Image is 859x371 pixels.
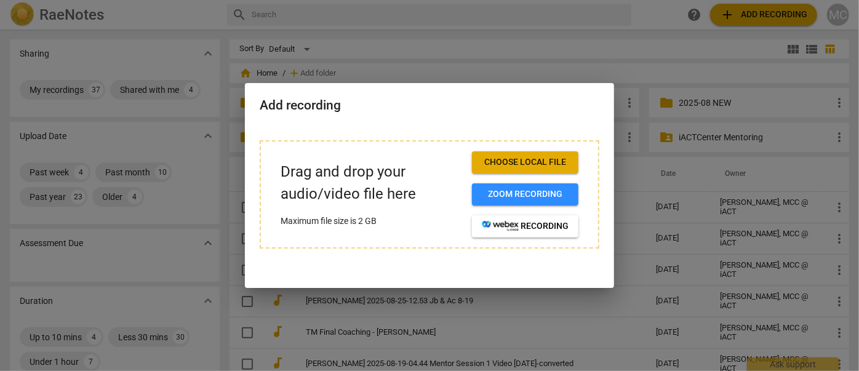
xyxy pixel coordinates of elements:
span: recording [482,220,569,233]
button: Zoom recording [472,183,578,205]
h2: Add recording [260,98,599,113]
p: Drag and drop your audio/video file here [281,161,462,204]
p: Maximum file size is 2 GB [281,215,462,228]
button: recording [472,215,578,237]
button: Choose local file [472,151,578,174]
span: Zoom recording [482,188,569,201]
span: Choose local file [482,156,569,169]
